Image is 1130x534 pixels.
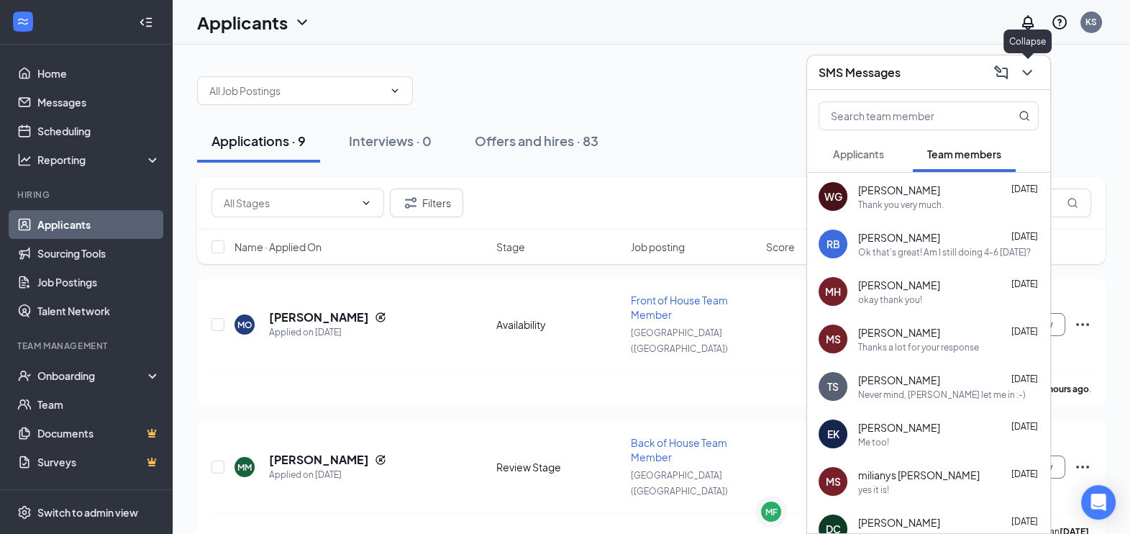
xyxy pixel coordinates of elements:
svg: ComposeMessage [993,64,1010,81]
div: EK [827,427,839,441]
svg: ChevronDown [389,85,401,96]
span: Applicants [833,148,884,160]
a: Talent Network [37,297,160,325]
svg: Notifications [1019,14,1036,31]
div: Team Management [17,340,158,352]
div: Offers and hires · 83 [475,132,598,150]
div: yes it is! [858,484,889,496]
svg: Settings [17,505,32,520]
a: Job Postings [37,268,160,297]
span: Stage [496,240,525,254]
div: Ok that's great! Am I still doing 4-6 [DATE]? [858,246,1031,258]
div: RB [826,237,840,251]
div: Hiring [17,189,158,201]
input: All Job Postings [209,83,383,99]
a: SurveysCrown [37,448,160,476]
span: [DATE] [1011,516,1038,527]
svg: Collapse [139,15,153,30]
a: Scheduling [37,117,160,145]
div: MF [765,506,778,518]
b: 20 hours ago [1036,384,1089,394]
h5: [PERSON_NAME] [269,309,369,325]
svg: MagnifyingGlass [1067,197,1078,209]
div: Applications · 9 [211,132,306,150]
span: [DATE] [1011,421,1038,432]
span: [DATE] [1011,374,1038,384]
span: [DATE] [1011,279,1038,289]
span: [PERSON_NAME] [858,183,940,197]
span: [GEOGRAPHIC_DATA] ([GEOGRAPHIC_DATA]) [631,327,728,354]
span: [DATE] [1011,231,1038,242]
span: [DATE] [1011,326,1038,337]
div: MS [826,332,841,346]
div: MO [237,319,252,331]
button: Filter Filters [390,189,463,217]
span: [PERSON_NAME] [858,278,940,292]
div: MS [826,474,841,489]
a: Home [37,59,160,88]
h5: [PERSON_NAME] [269,452,369,468]
div: Reporting [37,153,161,167]
svg: Reapply [375,454,386,466]
div: Review Stage [496,460,623,474]
h1: Applicants [197,10,288,35]
div: WG [824,189,842,204]
div: okay thank you! [858,294,922,306]
button: ComposeMessage [990,61,1013,84]
svg: MagnifyingGlass [1019,110,1030,122]
span: [PERSON_NAME] [858,420,940,435]
svg: ChevronDown [360,197,372,209]
div: Applied on [DATE] [269,325,386,340]
div: Never mind, [PERSON_NAME] let me in :-) [858,389,1026,401]
div: Availability [496,317,623,332]
div: MM [237,461,252,474]
a: Sourcing Tools [37,239,160,268]
svg: ChevronDown [1019,64,1036,81]
svg: UserCheck [17,368,32,383]
span: [GEOGRAPHIC_DATA] ([GEOGRAPHIC_DATA]) [631,470,728,497]
svg: QuestionInfo [1051,14,1068,31]
span: [PERSON_NAME] [858,515,940,530]
div: KS [1085,16,1097,28]
svg: Ellipses [1074,458,1091,476]
div: Switch to admin view [37,505,138,520]
span: Back of House Team Member [631,436,727,463]
span: [PERSON_NAME] [858,230,940,245]
a: DocumentsCrown [37,419,160,448]
h3: SMS Messages [819,65,901,81]
div: Interviews · 0 [349,132,432,150]
input: All Stages [224,195,355,211]
a: Team [37,390,160,419]
div: Thank you very much. [858,199,944,211]
svg: Reapply [375,312,386,323]
div: Thanks a lot for your response [858,341,979,353]
svg: Ellipses [1074,316,1091,333]
svg: ChevronDown [293,14,311,31]
span: [DATE] [1011,184,1038,194]
svg: Filter [402,194,419,212]
span: Front of House Team Member [631,294,728,321]
span: [DATE] [1011,469,1038,479]
div: TS [827,379,839,394]
span: Job posting [631,240,685,254]
div: Applied on [DATE] [269,468,386,482]
div: Collapse [1003,30,1052,53]
div: Onboarding [37,368,148,383]
div: MH [825,284,841,299]
span: milianys [PERSON_NAME] [858,468,980,482]
a: Applicants [37,210,160,239]
input: Search team member [819,102,990,130]
span: [PERSON_NAME] [858,373,940,387]
span: Team members [927,148,1001,160]
span: Score [766,240,795,254]
span: [PERSON_NAME] [858,325,940,340]
div: Open Intercom Messenger [1081,485,1116,520]
svg: Analysis [17,153,32,167]
button: ChevronDown [1016,61,1039,84]
a: Messages [37,88,160,117]
div: Me too! [858,436,889,448]
svg: WorkstreamLogo [16,14,30,29]
span: Name · Applied On [234,240,322,254]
